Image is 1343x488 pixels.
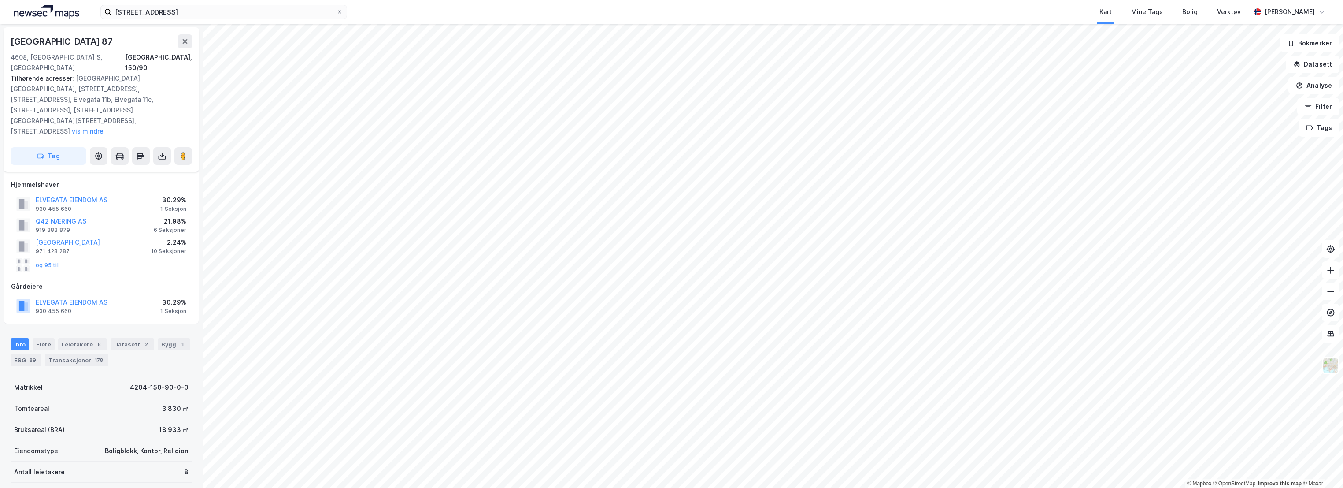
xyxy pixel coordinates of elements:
div: Mine Tags [1131,7,1163,17]
div: Verktøy [1217,7,1241,17]
div: 178 [93,356,105,365]
div: Leietakere [58,338,107,350]
button: Filter [1297,98,1339,115]
div: Matrikkel [14,382,43,393]
div: 6 Seksjoner [154,227,186,234]
button: Tag [11,147,86,165]
div: Kart [1099,7,1112,17]
div: 89 [28,356,38,365]
button: Bokmerker [1280,34,1339,52]
button: Datasett [1286,56,1339,73]
a: Improve this map [1258,481,1302,487]
div: 4204-150-90-0-0 [130,382,189,393]
div: Tomteareal [14,403,49,414]
a: Mapbox [1187,481,1211,487]
div: 1 Seksjon [160,308,186,315]
div: 971 428 287 [36,248,70,255]
div: Bruksareal (BRA) [14,425,65,435]
div: 30.29% [160,195,186,205]
div: Hjemmelshaver [11,179,192,190]
div: 10 Seksjoner [151,248,186,255]
div: 2.24% [151,237,186,248]
div: 930 455 660 [36,205,71,212]
div: 919 383 879 [36,227,70,234]
div: [GEOGRAPHIC_DATA], [GEOGRAPHIC_DATA], [STREET_ADDRESS], [STREET_ADDRESS], Elvegata 11b, Elvegata ... [11,73,185,137]
img: Z [1322,357,1339,374]
div: Antall leietakere [14,467,65,477]
div: 2 [142,340,151,349]
div: Eiendomstype [14,446,58,456]
div: 1 [178,340,187,349]
div: [GEOGRAPHIC_DATA], 150/90 [125,52,192,73]
div: Gårdeiere [11,281,192,292]
div: Eiere [33,338,55,350]
div: [GEOGRAPHIC_DATA] 87 [11,34,115,48]
a: OpenStreetMap [1213,481,1256,487]
button: Analyse [1288,77,1339,94]
div: Bygg [158,338,190,350]
div: Transaksjoner [45,354,108,366]
div: 30.29% [160,297,186,308]
div: Datasett [111,338,154,350]
input: Søk på adresse, matrikkel, gårdeiere, leietakere eller personer [111,5,336,19]
iframe: Chat Widget [1299,446,1343,488]
span: Tilhørende adresser: [11,75,76,82]
div: 8 [184,467,189,477]
div: 1 Seksjon [160,205,186,212]
div: [PERSON_NAME] [1265,7,1315,17]
button: Tags [1299,119,1339,137]
div: 4608, [GEOGRAPHIC_DATA] S, [GEOGRAPHIC_DATA] [11,52,125,73]
div: 18 933 ㎡ [159,425,189,435]
div: ESG [11,354,41,366]
div: Kontrollprogram for chat [1299,446,1343,488]
div: Bolig [1182,7,1198,17]
div: Info [11,338,29,350]
div: 8 [95,340,104,349]
div: 21.98% [154,216,186,227]
img: logo.a4113a55bc3d86da70a041830d287a7e.svg [14,5,79,19]
div: 3 830 ㎡ [162,403,189,414]
div: Boligblokk, Kontor, Religion [105,446,189,456]
div: 930 455 660 [36,308,71,315]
